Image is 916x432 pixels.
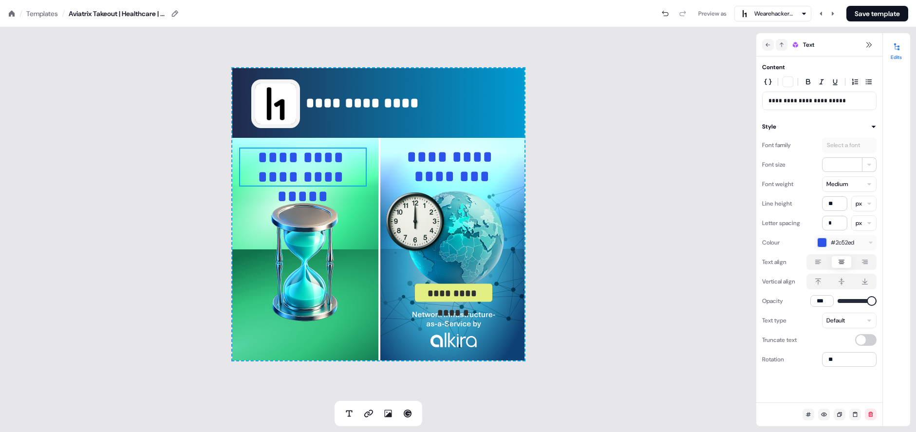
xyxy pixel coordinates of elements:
button: Edits [883,39,910,60]
div: Font weight [762,176,793,192]
div: px [856,199,862,208]
div: px [856,218,862,228]
div: Font family [762,137,791,153]
div: Medium [826,179,848,189]
div: Wearehackerone [754,9,793,19]
div: Letter spacing [762,215,800,231]
div: Opacity [762,293,783,309]
a: Templates [26,9,58,19]
button: Style [762,122,877,131]
div: / [19,8,22,19]
div: Colour [762,235,780,250]
span: Text [803,40,814,50]
button: Select a font [822,137,877,153]
button: Wearehackerone [734,6,811,21]
div: Line height [762,196,792,211]
div: Rotation [762,352,784,367]
div: / [62,8,65,19]
div: Style [762,122,776,131]
span: #2c52ed [831,238,854,247]
div: Font size [762,157,785,172]
div: Default [826,316,845,325]
div: Aviatrix Takeout | Healthcare | Ad 4 [69,9,166,19]
div: Vertical align [762,274,795,289]
button: #2c52ed [814,235,877,250]
div: Select a font [825,140,862,150]
div: Truncate text [762,332,797,348]
div: Content [762,62,785,72]
div: Preview as [698,9,727,19]
button: Save template [846,6,908,21]
div: Text align [762,254,786,270]
div: Text type [762,313,786,328]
